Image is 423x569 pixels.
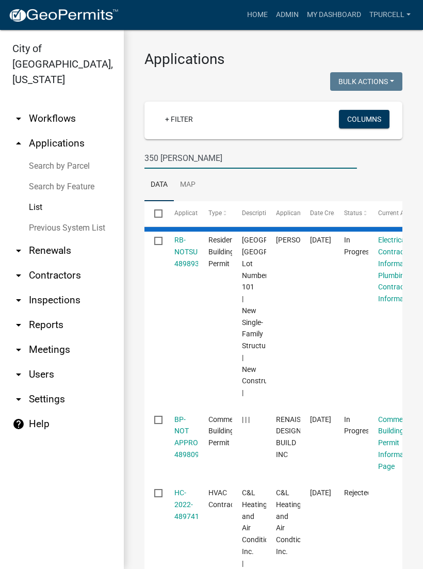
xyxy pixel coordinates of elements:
[174,236,230,268] a: RB-NOTSUBMITTED-489893
[310,209,346,217] span: Date Created
[242,415,250,424] span: | | |
[164,201,198,226] datatable-header-cell: Application Number
[208,236,243,268] span: Residential Building Permit
[174,415,214,459] a: BP-NOT APPROVED-489809
[208,415,247,447] span: Commercial Building Permit
[198,201,232,226] datatable-header-cell: Type
[344,415,373,435] span: In Progress
[310,236,331,244] span: 10/08/2025
[12,344,25,356] i: arrow_drop_down
[12,294,25,306] i: arrow_drop_down
[344,209,362,217] span: Status
[144,201,164,226] datatable-header-cell: Select
[144,51,402,68] h3: Applications
[272,5,303,25] a: Admin
[276,236,331,244] span: Kurt Maier
[344,489,371,497] span: Rejected
[378,236,416,268] a: Electrical Contractor Information
[208,489,243,509] span: HVAC Contractor
[12,112,25,125] i: arrow_drop_down
[378,209,421,217] span: Current Activity
[334,201,368,226] datatable-header-cell: Status
[242,209,273,217] span: Description
[344,236,373,256] span: In Progress
[303,5,365,25] a: My Dashboard
[276,489,315,556] span: C&L Heating and Air Condtioning Inc.
[208,209,222,217] span: Type
[276,415,323,459] span: RENAISSANCE DESIGN BUILD INC
[12,418,25,430] i: help
[12,245,25,257] i: arrow_drop_down
[144,148,357,169] input: Search for applications
[339,110,389,128] button: Columns
[12,269,25,282] i: arrow_drop_down
[368,201,402,226] datatable-header-cell: Current Activity
[310,489,331,497] span: 10/08/2025
[157,110,201,128] a: + Filter
[232,201,266,226] datatable-header-cell: Description
[144,169,174,202] a: Data
[12,319,25,331] i: arrow_drop_down
[174,209,231,217] span: Application Number
[12,137,25,150] i: arrow_drop_up
[365,5,415,25] a: Tpurcell
[330,72,402,91] button: Bulk Actions
[276,209,303,217] span: Applicant
[242,236,314,397] span: CHARLESTOWN-MEMPHIS ROAD Lot Number: 101 | New Single-Family Structure | New Construction |
[12,393,25,405] i: arrow_drop_down
[12,368,25,381] i: arrow_drop_down
[378,415,416,470] a: Commercial Building Permit Information Page
[243,5,272,25] a: Home
[266,201,300,226] datatable-header-cell: Applicant
[378,271,416,303] a: Plumbing Contractor Information
[174,169,202,202] a: Map
[174,489,199,521] a: HC-2022-489741
[310,415,331,424] span: 10/08/2025
[300,201,334,226] datatable-header-cell: Date Created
